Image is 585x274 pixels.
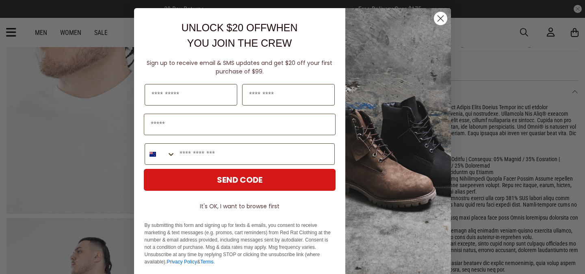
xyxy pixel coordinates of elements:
[167,259,197,265] a: Privacy Policy
[144,114,336,135] input: Email
[182,22,267,33] span: UNLOCK $20 OFF
[433,11,448,26] button: Close dialog
[144,199,336,214] button: It's OK, I want to browse first
[144,169,336,191] button: SEND CODE
[187,37,292,49] span: YOU JOIN THE CREW
[267,22,298,33] span: WHEN
[145,84,237,106] input: First Name
[147,59,333,76] span: Sign up to receive email & SMS updates and get $20 off your first purchase of $99.
[149,151,156,157] img: New Zealand
[6,3,31,28] button: Open LiveChat chat widget
[145,222,335,265] p: By submitting this form and signing up for texts & emails, you consent to receive marketing & tex...
[200,259,214,265] a: Terms
[145,144,175,164] button: Search Countries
